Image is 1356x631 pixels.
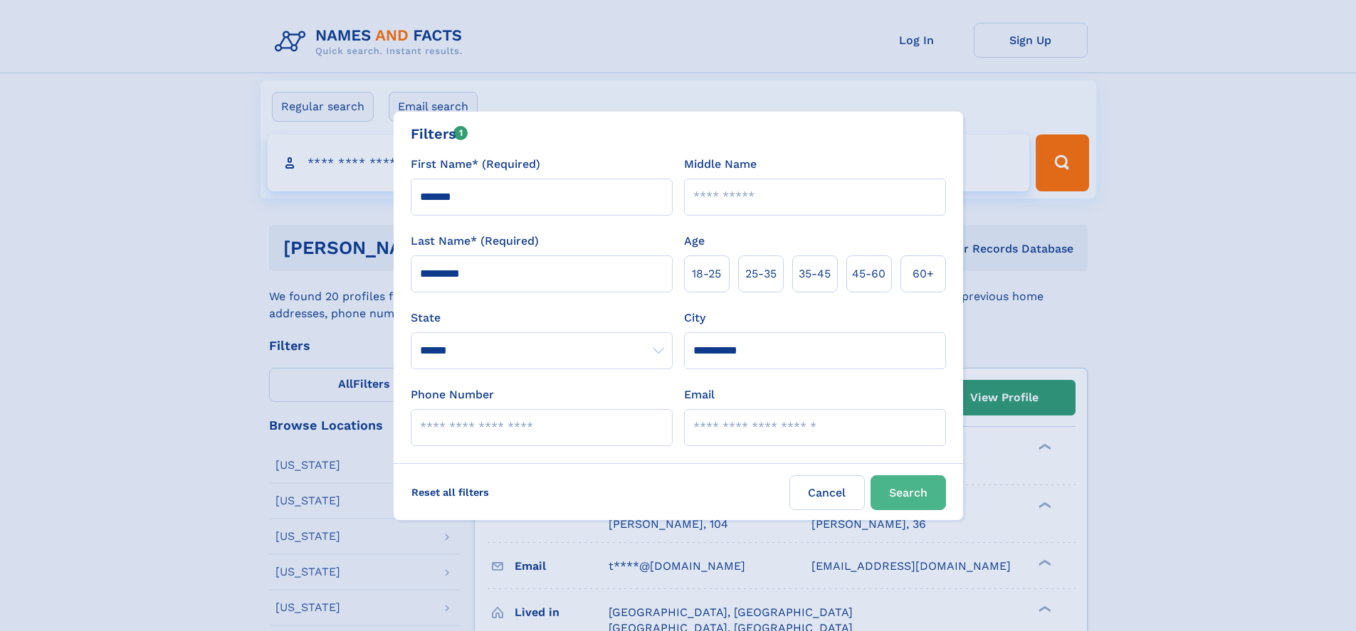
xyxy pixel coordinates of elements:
label: State [411,309,673,327]
label: Last Name* (Required) [411,233,539,250]
span: 60+ [913,265,934,282]
label: First Name* (Required) [411,156,540,173]
div: Filters [411,123,468,144]
label: Reset all filters [402,475,498,509]
span: 45‑60 [852,265,885,282]
label: Phone Number [411,386,494,403]
label: Email [684,386,715,403]
label: Cancel [789,475,865,510]
label: City [684,309,705,327]
span: 25‑35 [745,265,777,282]
span: 18‑25 [692,265,721,282]
span: 35‑45 [799,265,831,282]
label: Middle Name [684,156,757,173]
label: Age [684,233,705,250]
button: Search [871,475,946,510]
